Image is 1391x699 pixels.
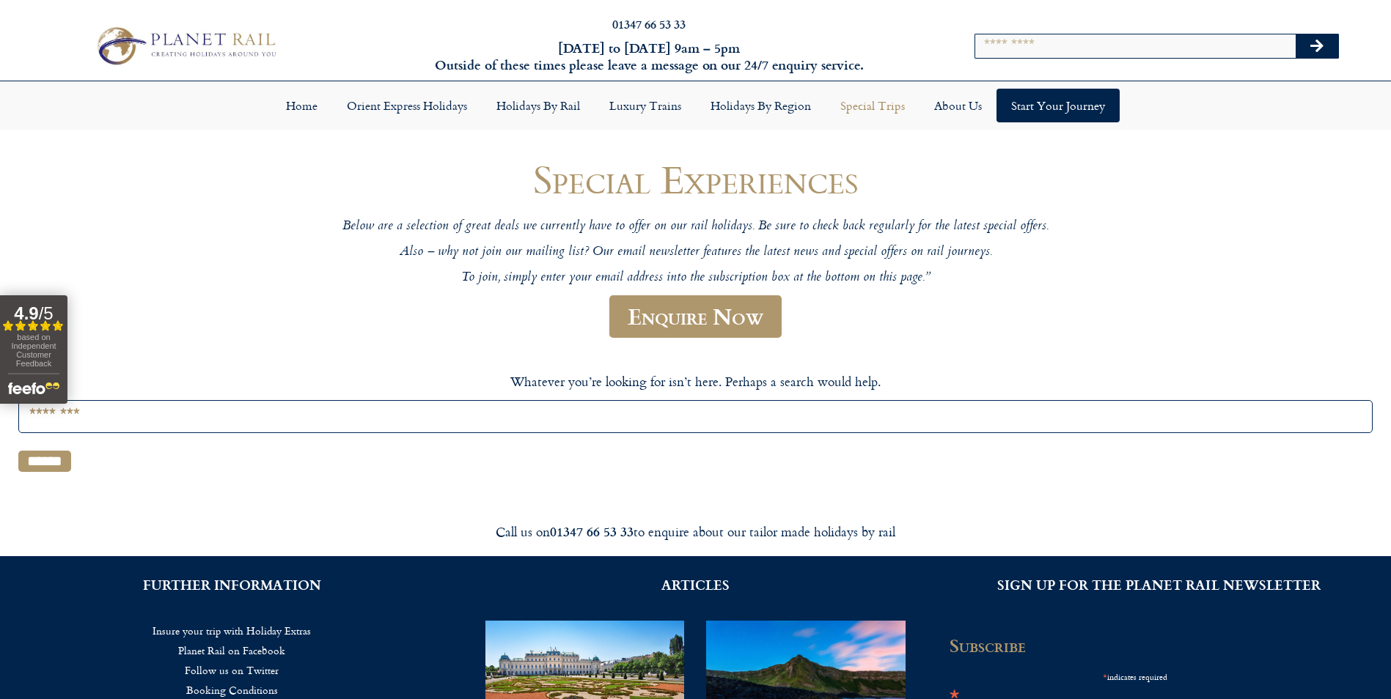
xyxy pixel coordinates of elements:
h6: [DATE] to [DATE] 9am – 5pm Outside of these times please leave a message on our 24/7 enquiry serv... [375,40,924,74]
a: Home [271,89,332,122]
h2: Subscribe [950,635,1177,656]
a: Follow us on Twitter [22,660,441,680]
img: Planet Rail Train Holidays Logo [89,23,281,70]
nav: Menu [7,89,1384,122]
p: To join, simply enter your email address into the subscription box at the bottom on this page.” [256,270,1136,286]
h2: FURTHER INFORMATION [22,578,441,591]
a: Special Trips [826,89,920,122]
p: Below are a selection of great deals we currently have to offer on our rail holidays. Be sure to ... [256,218,1136,235]
a: Holidays by Rail [482,89,595,122]
a: About Us [920,89,997,122]
h2: SIGN UP FOR THE PLANET RAIL NEWSLETTER [950,578,1369,591]
a: 01347 66 53 33 [612,15,686,32]
h2: ARTICLES [485,578,905,591]
div: Call us on to enquire about our tailor made holidays by rail [285,523,1106,540]
div: indicates required [950,667,1168,685]
strong: 01347 66 53 33 [550,522,634,541]
a: Holidays by Region [696,89,826,122]
button: Search [1296,34,1338,58]
a: Planet Rail on Facebook [22,640,441,660]
p: Whatever you’re looking for isn’t here. Perhaps a search would help. [18,372,1373,391]
a: Insure your trip with Holiday Extras [22,621,441,640]
p: Also – why not join our mailing list? Our email newsletter features the latest news and special o... [256,244,1136,261]
a: Enquire Now [609,295,782,339]
a: Start your Journey [997,89,1120,122]
a: Luxury Trains [595,89,696,122]
h1: Special Experiences [256,158,1136,201]
a: Orient Express Holidays [332,89,482,122]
